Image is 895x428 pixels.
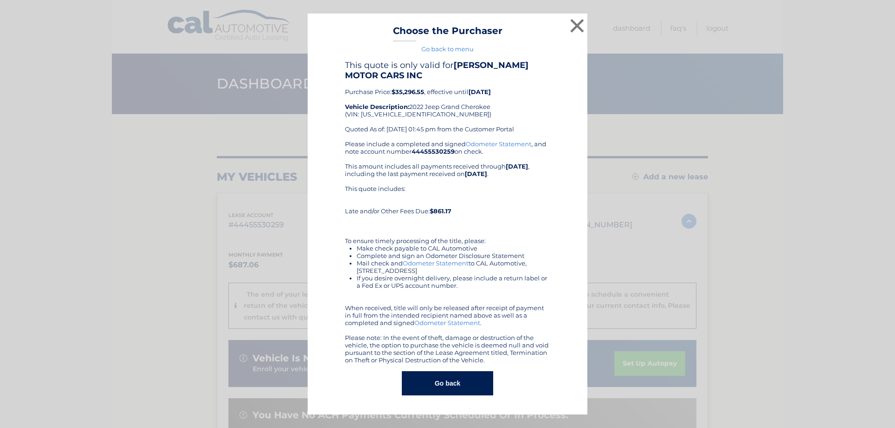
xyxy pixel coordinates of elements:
a: Odometer Statement [466,140,531,148]
b: $35,296.55 [392,88,424,95]
div: Purchase Price: , effective until 2022 Jeep Grand Cherokee (VIN: [US_VEHICLE_IDENTIFICATION_NUMBE... [345,60,550,140]
button: Go back [402,371,493,395]
li: Mail check and to CAL Automotive, [STREET_ADDRESS] [357,259,550,274]
h4: This quote is only valid for [345,60,550,81]
b: 44455530259 [412,148,454,155]
a: Go back to menu [421,45,474,53]
li: If you desire overnight delivery, please include a return label or a Fed Ex or UPS account number. [357,274,550,289]
li: Make check payable to CAL Automotive [357,245,550,252]
b: [DATE] [468,88,491,95]
b: [PERSON_NAME] MOTOR CARS INC [345,60,529,81]
b: [DATE] [506,163,528,170]
h3: Choose the Purchaser [393,25,503,41]
b: [DATE] [465,170,487,177]
a: Odometer Statement [414,319,480,326]
strong: Vehicle Description: [345,103,409,110]
div: Please include a completed and signed , and note account number on check. This amount includes al... [345,140,550,364]
div: This quote includes: Late and/or Other Fees Due: [345,185,550,215]
a: Odometer Statement [403,259,468,267]
button: × [568,16,586,35]
li: Complete and sign an Odometer Disclosure Statement [357,252,550,259]
b: $861.17 [430,207,451,215]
